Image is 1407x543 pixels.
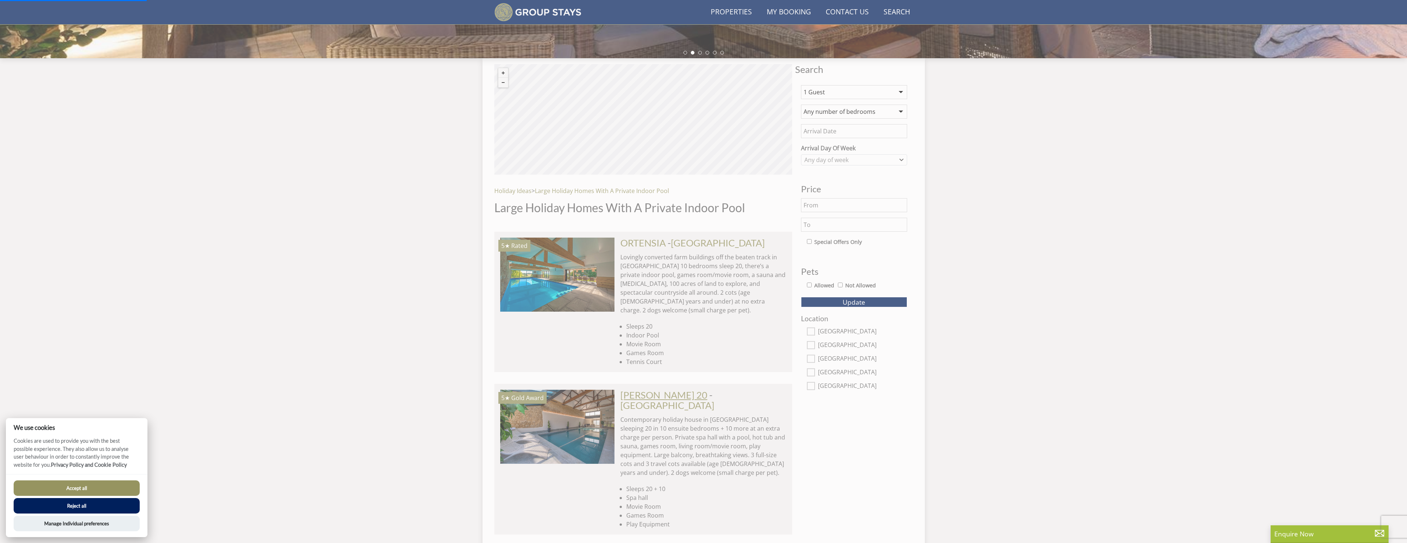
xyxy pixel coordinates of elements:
button: Update [801,297,907,307]
span: - [620,389,714,411]
span: - [668,237,765,248]
h3: Pets [801,267,907,276]
li: Sleeps 20 [626,322,786,331]
li: Movie Room [626,340,786,348]
input: From [801,198,907,212]
label: [GEOGRAPHIC_DATA] [818,355,907,363]
a: Privacy Policy and Cookie Policy [51,462,127,468]
li: Tennis Court [626,357,786,366]
a: [GEOGRAPHIC_DATA] [620,400,714,411]
p: Lovingly converted farm buildings off the beaten track in [GEOGRAPHIC_DATA] 10 bedrooms sleep 20,... [620,253,786,315]
h2: We use cookies [6,424,147,431]
label: [GEOGRAPHIC_DATA] [818,382,907,390]
li: Games Room [626,348,786,357]
label: [GEOGRAPHIC_DATA] [818,369,907,377]
span: Rated [511,242,527,250]
a: Large Holiday Homes With A Private Indoor Pool [535,187,669,195]
li: Movie Room [626,502,786,511]
button: Manage Individual preferences [14,516,140,531]
a: Contact Us [823,4,872,21]
a: [PERSON_NAME] 20 [620,389,707,400]
label: Allowed [814,281,834,290]
span: CHURCHILL 20 has been awarded a Gold Award by Visit England [511,394,544,402]
li: Games Room [626,511,786,520]
span: Update [843,298,865,306]
div: Any day of week [802,156,898,164]
li: Indoor Pool [626,331,786,340]
span: ORTENSIA has a 5 star rating under the Quality in Tourism Scheme [501,242,510,250]
label: [GEOGRAPHIC_DATA] [818,341,907,350]
li: Play Equipment [626,520,786,529]
img: open-uri20220804-27-1j48ksb.original. [500,238,614,311]
p: Contemporary holiday house in [GEOGRAPHIC_DATA] sleeping 20 in 10 ensuite bedrooms + 10 more at a... [620,415,786,477]
label: Not Allowed [845,281,876,290]
a: My Booking [764,4,814,21]
input: To [801,218,907,232]
p: Enquire Now [1274,529,1385,539]
a: Holiday Ideas [494,187,532,195]
a: ORTENSIA [620,237,666,248]
button: Zoom out [498,78,508,87]
span: Search [795,64,913,74]
label: Arrival Day Of Week [801,144,907,153]
li: Spa hall [626,493,786,502]
label: [GEOGRAPHIC_DATA] [818,328,907,336]
h3: Price [801,184,907,194]
span: > [532,187,535,195]
button: Zoom in [498,68,508,78]
h3: Location [801,315,907,322]
h1: Large Holiday Homes With A Private Indoor Pool [494,201,792,214]
li: Sleeps 20 + 10 [626,484,786,493]
a: [GEOGRAPHIC_DATA] [671,237,765,248]
a: 5★ Gold Award [500,390,614,463]
p: Cookies are used to provide you with the best possible experience. They also allow us to analyse ... [6,437,147,474]
button: Reject all [14,498,140,514]
div: Combobox [801,154,907,165]
a: Properties [708,4,755,21]
button: Accept all [14,480,140,496]
a: 5★ Rated [500,238,614,311]
span: CHURCHILL 20 has a 5 star rating under the Quality in Tourism Scheme [501,394,510,402]
label: Special Offers Only [814,238,862,246]
a: Search [881,4,913,21]
img: Churchill_20_somerset_sleeps20_spa1_pool_spa_bbq_family_celebration_.original.jpg [500,390,614,463]
canvas: Map [494,64,792,175]
input: Arrival Date [801,124,907,138]
img: Group Stays [494,3,582,21]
